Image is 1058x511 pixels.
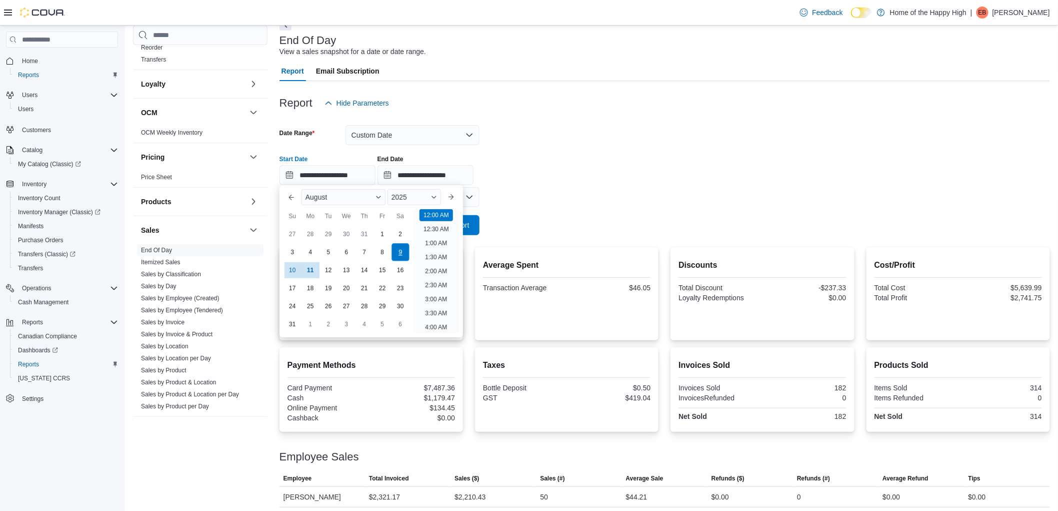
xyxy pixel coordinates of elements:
span: Average Refund [882,474,928,482]
button: Operations [2,281,122,295]
a: Inventory Count [14,192,64,204]
a: Cash Management [14,296,72,308]
span: Reports [22,318,43,326]
div: day-28 [302,226,318,242]
li: 1:00 AM [421,237,451,249]
button: Hide Parameters [320,93,393,113]
div: Fr [374,208,390,224]
span: Users [18,105,33,113]
input: Press the down key to enter a popover containing a calendar. Press the escape key to close the po... [279,165,375,185]
button: Sales [141,225,245,235]
button: Catalog [18,144,46,156]
span: Sales ($) [454,474,479,482]
h2: Taxes [483,359,650,371]
div: day-27 [284,226,300,242]
h2: Cost/Profit [874,259,1042,271]
div: day-25 [302,298,318,314]
div: $1,179.47 [373,394,455,402]
div: Tu [320,208,336,224]
div: day-3 [338,316,354,332]
li: 3:30 AM [421,307,451,319]
span: Transfers (Classic) [14,248,118,260]
a: My Catalog (Classic) [14,158,85,170]
a: Sales by Employee (Tendered) [141,307,223,314]
span: Manifests [18,222,43,230]
h3: Sales [141,225,159,235]
h3: Pricing [141,152,164,162]
div: $5,639.99 [960,284,1042,292]
li: 3:00 AM [421,293,451,305]
button: Next month [443,189,459,205]
span: EB [978,7,986,19]
span: Purchase Orders [18,236,63,244]
div: day-15 [374,262,390,278]
button: Previous Month [283,189,299,205]
div: $2,741.75 [960,294,1042,302]
a: [US_STATE] CCRS [14,372,74,384]
span: Inventory [22,180,46,188]
a: Reorder [141,44,162,51]
div: $134.45 [373,404,455,412]
div: Sa [392,208,408,224]
a: Dashboards [14,344,62,356]
span: Inventory Manager (Classic) [14,206,118,218]
span: OCM Weekly Inventory [141,129,202,137]
div: $0.00 [882,491,900,503]
button: Users [10,102,122,116]
a: Sales by Location per Day [141,355,211,362]
span: Home [18,55,118,67]
span: Catalog [22,146,42,154]
div: day-9 [391,243,409,261]
span: Reorder [141,44,162,52]
h3: Report [279,97,312,109]
div: We [338,208,354,224]
a: OCM Weekly Inventory [141,129,202,136]
a: Users [14,103,37,115]
div: Sales [133,244,267,416]
div: Cashback [287,414,369,422]
h3: Loyalty [141,79,165,89]
div: $0.00 [968,491,986,503]
span: Feedback [812,8,842,18]
span: Sales by Day [141,282,176,290]
span: Tips [968,474,980,482]
div: day-16 [392,262,408,278]
div: 182 [764,384,846,392]
div: Invoices Sold [678,384,760,392]
div: day-5 [320,244,336,260]
div: day-24 [284,298,300,314]
a: Customers [18,124,55,136]
div: Mo [302,208,318,224]
span: Dashboards [18,346,58,354]
div: day-21 [356,280,372,296]
label: End Date [377,155,403,163]
div: View a sales snapshot for a date or date range. [279,47,426,57]
span: Customers [22,126,51,134]
span: [US_STATE] CCRS [18,374,70,382]
div: $7,487.36 [373,384,455,392]
div: Total Profit [874,294,956,302]
span: Sales by Invoice [141,318,184,326]
span: Reports [14,358,118,370]
h3: End Of Day [279,35,336,47]
div: $44.21 [626,491,647,503]
div: $0.00 [711,491,729,503]
div: $46.05 [569,284,651,292]
a: Sales by Classification [141,271,201,278]
span: Sales by Employee (Tendered) [141,306,223,314]
a: Sales by Product [141,367,186,374]
li: 2:30 AM [421,279,451,291]
a: End Of Day [141,247,172,254]
div: Button. Open the month selector. August is currently selected. [301,189,385,205]
a: Reports [14,69,43,81]
a: Home [18,55,42,67]
span: Sales by Location per Day [141,354,211,362]
div: day-31 [356,226,372,242]
button: Users [18,89,41,101]
div: Total Cost [874,284,956,292]
input: Press the down key to open a popover containing a calendar. [377,165,473,185]
div: Items Sold [874,384,956,392]
div: $0.00 [764,294,846,302]
button: Inventory Count [10,191,122,205]
div: day-2 [392,226,408,242]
